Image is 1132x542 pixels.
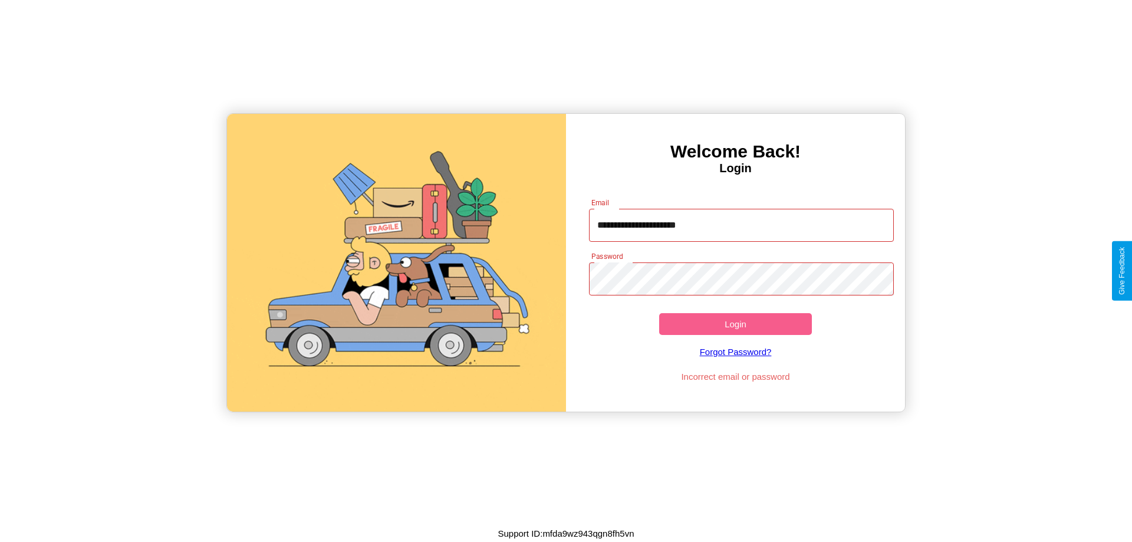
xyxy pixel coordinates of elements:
[566,142,905,162] h3: Welcome Back!
[583,335,889,369] a: Forgot Password?
[1118,247,1126,295] div: Give Feedback
[566,162,905,175] h4: Login
[591,198,610,208] label: Email
[498,525,634,541] p: Support ID: mfda9wz943qgn8fh5vn
[227,114,566,412] img: gif
[659,313,812,335] button: Login
[591,251,623,261] label: Password
[583,369,889,385] p: Incorrect email or password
